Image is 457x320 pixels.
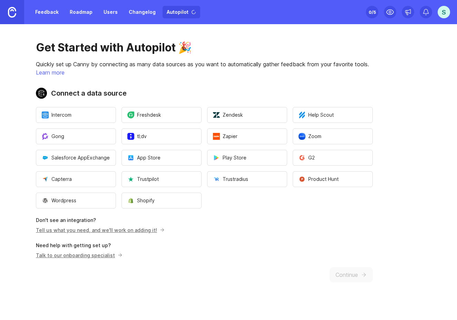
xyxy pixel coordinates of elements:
span: G2 [299,154,315,161]
h2: Connect a data source [36,88,373,99]
button: Open a modal to start the flow of installing App Store. [121,150,202,166]
button: Open a modal to start the flow of installing Shopify. [121,193,202,209]
a: Learn more [36,69,65,76]
button: Open a modal to start the flow of installing Play Store. [207,150,287,166]
span: Salesforce AppExchange [42,154,110,161]
img: Canny Home [8,7,16,18]
span: Shopify [127,197,155,204]
button: Open a modal to start the flow of installing Zapier. [207,128,287,144]
p: Quickly set up Canny by connecting as many data sources as you want to automatically gather feedb... [36,60,373,68]
span: Help Scout [299,111,334,118]
span: Wordpress [42,197,76,204]
p: Need help with getting set up? [36,242,373,249]
a: Changelog [125,6,160,18]
h1: Get Started with Autopilot 🎉 [36,41,373,55]
button: Open a modal to start the flow of installing G2. [293,150,373,166]
a: Users [99,6,122,18]
span: Trustpilot [127,176,159,183]
button: Open a modal to start the flow of installing Trustradius. [207,171,287,187]
span: Gong [42,133,64,140]
button: Open a modal to start the flow of installing Trustpilot. [121,171,202,187]
button: Talk to our onboarding specialist [36,252,123,259]
p: Don't see an integration? [36,217,373,224]
span: Zoom [299,133,321,140]
a: Feedback [31,6,63,18]
button: Open a modal to start the flow of installing Intercom. [36,107,116,123]
span: Capterra [42,176,72,183]
span: Zapier [213,133,237,140]
button: Open a modal to start the flow of installing Gong. [36,128,116,144]
button: Open a modal to start the flow of installing Zendesk. [207,107,287,123]
span: Intercom [42,111,71,118]
button: 0/5 [366,6,378,18]
p: Talk to our onboarding specialist [36,252,120,259]
span: Product Hunt [299,176,339,183]
button: Open a modal to start the flow of installing Capterra. [36,171,116,187]
span: Trustradius [213,176,248,183]
span: Zendesk [213,111,243,118]
button: Open a modal to start the flow of installing tl;dv. [121,128,202,144]
button: Open a modal to start the flow of installing Help Scout. [293,107,373,123]
button: Open a modal to start the flow of installing Product Hunt. [293,171,373,187]
button: S [438,6,450,18]
a: Roadmap [66,6,97,18]
span: Play Store [213,154,246,161]
span: tl;dv [127,133,147,140]
a: Tell us what you need, and we'll work on adding it! [36,227,163,233]
span: Freshdesk [127,111,161,118]
button: Open a modal to start the flow of installing Salesforce AppExchange. [36,150,116,166]
button: Open a modal to start the flow of installing Wordpress. [36,193,116,209]
a: Autopilot [163,6,200,18]
button: Open a modal to start the flow of installing Zoom. [293,128,373,144]
button: Open a modal to start the flow of installing Freshdesk. [121,107,202,123]
div: 0 /5 [369,7,376,17]
span: App Store [127,154,161,161]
